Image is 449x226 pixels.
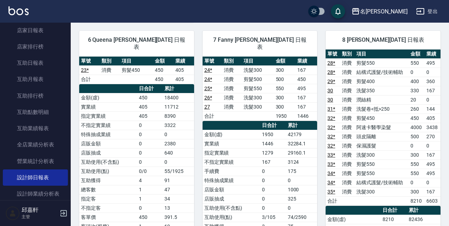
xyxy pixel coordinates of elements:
[274,93,296,102] td: 300
[79,121,137,130] td: 不指定實業績
[203,139,261,148] td: 實業績
[409,150,425,160] td: 300
[120,57,153,66] th: 項目
[425,169,441,178] td: 495
[340,104,355,114] td: 消費
[153,57,174,66] th: 金額
[340,178,355,187] td: 消費
[203,213,261,222] td: 互助使用(點)
[242,93,274,102] td: 洗髮300
[355,104,409,114] td: 洗髮卷<抵>250
[274,57,296,66] th: 金額
[22,207,58,214] h5: 邱嘉軒
[340,187,355,196] td: 消費
[355,68,409,77] td: 結構式護髮/技術輔助
[296,102,317,111] td: 167
[163,84,194,93] th: 累計
[6,206,20,220] img: Person
[340,58,355,68] td: 消費
[326,50,340,59] th: 單號
[163,148,194,157] td: 640
[79,57,194,84] table: a dense table
[425,50,441,59] th: 業績
[203,130,261,139] td: 金額(虛)
[409,141,425,150] td: 0
[242,65,274,75] td: 洗髮300
[163,176,194,185] td: 91
[203,157,261,167] td: 不指定實業績
[286,176,317,185] td: 0
[286,130,317,139] td: 42179
[8,6,29,15] img: Logo
[340,150,355,160] td: 消費
[260,194,286,203] td: 0
[203,194,261,203] td: 店販抽成
[260,157,286,167] td: 167
[409,68,425,77] td: 0
[340,132,355,141] td: 消費
[3,120,68,137] a: 互助業績報表
[331,4,345,18] button: save
[3,71,68,87] a: 互助月報表
[413,5,441,18] button: 登出
[360,7,408,16] div: 名[PERSON_NAME]
[79,213,137,222] td: 客單價
[153,65,174,75] td: 450
[340,114,355,123] td: 消費
[79,102,137,111] td: 實業績
[425,77,441,86] td: 360
[79,203,137,213] td: 不指定客
[260,121,286,130] th: 日合計
[260,130,286,139] td: 1950
[260,176,286,185] td: 0
[296,57,317,66] th: 業績
[296,65,317,75] td: 167
[79,176,137,185] td: 互助獲得
[409,160,425,169] td: 550
[137,157,163,167] td: 0
[137,176,163,185] td: 4
[203,57,222,66] th: 單號
[163,157,194,167] td: 0
[327,97,333,103] a: 30
[340,77,355,86] td: 消費
[286,185,317,194] td: 1000
[22,214,58,220] p: 主管
[163,93,194,102] td: 18400
[286,203,317,213] td: 0
[355,95,409,104] td: 潤絲精
[203,176,261,185] td: 特殊抽成業績
[274,75,296,84] td: 500
[137,194,163,203] td: 1
[203,185,261,194] td: 店販金額
[409,169,425,178] td: 550
[355,169,409,178] td: 剪髮550
[409,104,425,114] td: 260
[326,50,441,206] table: a dense table
[137,102,163,111] td: 405
[79,75,100,84] td: 合計
[79,194,137,203] td: 指定客
[163,194,194,203] td: 34
[296,93,317,102] td: 167
[274,111,296,121] td: 1950
[203,148,261,157] td: 指定實業績
[79,167,137,176] td: 互助使用(點)
[242,75,274,84] td: 剪髮500
[163,121,194,130] td: 3322
[242,84,274,93] td: 剪髮550
[137,111,163,121] td: 405
[88,36,186,51] span: 6 Queena [PERSON_NAME][DATE] 日報表
[3,137,68,153] a: 全店業績分析表
[409,178,425,187] td: 0
[425,178,441,187] td: 0
[222,75,242,84] td: 消費
[381,206,407,215] th: 日合計
[222,102,242,111] td: 消費
[79,111,137,121] td: 指定實業績
[137,203,163,213] td: 0
[274,84,296,93] td: 550
[260,203,286,213] td: 0
[174,75,194,84] td: 405
[425,141,441,150] td: 0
